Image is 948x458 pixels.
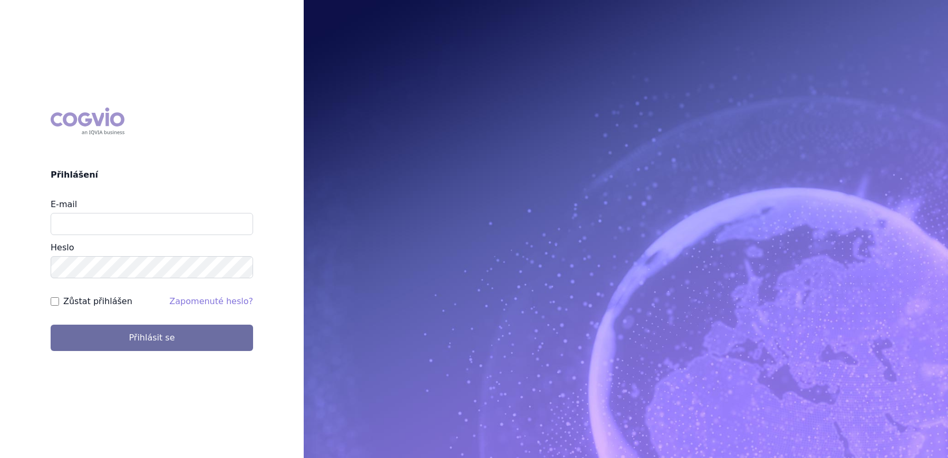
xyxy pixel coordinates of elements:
a: Zapomenuté heslo? [169,296,253,306]
h2: Přihlášení [51,169,253,181]
button: Přihlásit se [51,325,253,351]
label: Zůstat přihlášen [63,295,132,308]
label: E-mail [51,199,77,209]
label: Heslo [51,242,74,252]
div: COGVIO [51,108,124,135]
